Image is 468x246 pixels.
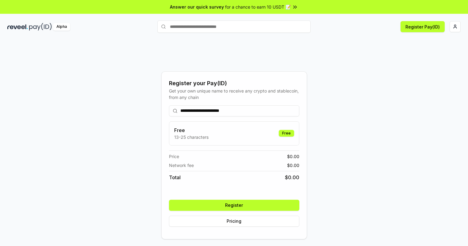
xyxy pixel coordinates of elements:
[287,162,299,168] span: $ 0.00
[169,216,299,227] button: Pricing
[169,88,299,100] div: Get your own unique name to receive any crypto and stablecoin, from any chain
[401,21,445,32] button: Register Pay(ID)
[225,4,291,10] span: for a chance to earn 10 USDT 📝
[279,130,294,137] div: Free
[7,23,28,31] img: reveel_dark
[174,134,209,140] p: 13-25 characters
[287,153,299,160] span: $ 0.00
[169,162,194,168] span: Network fee
[170,4,224,10] span: Answer our quick survey
[29,23,52,31] img: pay_id
[169,79,299,88] div: Register your Pay(ID)
[53,23,70,31] div: Alpha
[174,127,209,134] h3: Free
[169,174,181,181] span: Total
[169,153,179,160] span: Price
[169,200,299,211] button: Register
[285,174,299,181] span: $ 0.00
